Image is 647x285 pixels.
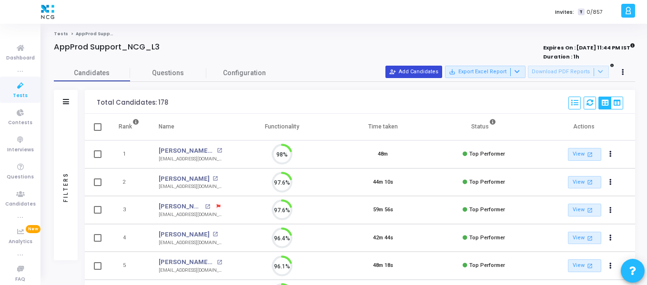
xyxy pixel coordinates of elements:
div: Name [159,121,174,132]
a: View [568,204,601,216]
a: [PERSON_NAME] [159,230,210,239]
span: T [578,9,584,16]
h4: AppProd Support_NCG_L3 [54,42,160,52]
button: Actions [604,204,617,217]
a: View [568,259,601,272]
span: Candidates [5,200,36,208]
div: 42m 44s [373,234,393,242]
th: Functionality [232,114,333,140]
a: View [568,232,601,245]
span: Configuration [223,68,266,78]
a: [PERSON_NAME] [PERSON_NAME] [159,257,214,267]
button: Add Candidates [385,66,442,78]
div: Time taken [368,121,398,132]
a: Tests [54,31,68,37]
td: 1 [109,140,149,168]
mat-icon: save_alt [449,69,455,75]
mat-icon: open_in_new [212,232,218,237]
div: 59m 56s [373,206,393,214]
button: Export Excel Report [445,66,526,78]
td: 5 [109,252,149,280]
span: Analytics [9,238,32,246]
span: Candidates [54,68,130,78]
mat-icon: open_in_new [586,206,594,214]
div: [EMAIL_ADDRESS][DOMAIN_NAME] [159,211,222,218]
mat-icon: open_in_new [217,148,222,153]
a: [PERSON_NAME] Sham Sirsulla [159,202,202,211]
span: Interviews [7,146,34,154]
span: Top Performer [469,235,505,241]
span: Questions [130,68,206,78]
div: [EMAIL_ADDRESS][DOMAIN_NAME] [159,156,222,163]
div: 44m 10s [373,178,393,187]
nav: breadcrumb [54,31,635,37]
button: Actions [604,176,617,189]
mat-icon: open_in_new [205,204,210,209]
span: FAQ [15,275,25,284]
span: 0/857 [586,8,603,16]
span: Top Performer [469,151,505,157]
div: View Options [598,97,623,109]
mat-icon: open_in_new [586,178,594,186]
mat-icon: open_in_new [586,150,594,158]
label: Invites: [555,8,574,16]
img: logo [39,2,57,21]
mat-icon: open_in_new [212,176,218,181]
span: Questions [7,173,34,181]
mat-icon: open_in_new [217,260,222,265]
td: 4 [109,224,149,252]
div: 48m [378,150,388,158]
span: Top Performer [469,262,505,268]
div: [EMAIL_ADDRESS][DOMAIN_NAME] [159,239,222,246]
mat-icon: open_in_new [586,262,594,270]
th: Rank [109,114,149,140]
th: Status [434,114,535,140]
button: Download PDF Reports [528,66,609,78]
strong: Duration : 1h [543,53,579,60]
strong: Expires On : [DATE] 11:44 PM IST [543,41,635,52]
a: [PERSON_NAME] [159,174,210,184]
button: Actions [604,231,617,245]
span: Dashboard [6,54,35,62]
a: View [568,176,601,189]
button: Actions [604,148,617,161]
div: Filters [61,135,70,239]
div: [EMAIL_ADDRESS][DOMAIN_NAME] [159,183,222,190]
a: View [568,148,601,161]
a: [PERSON_NAME] [PERSON_NAME] [159,146,214,156]
mat-icon: person_add_alt [389,69,396,75]
td: 3 [109,196,149,224]
span: New [26,225,40,233]
span: AppProd Support_NCG_L3 [76,31,139,37]
span: Tests [13,92,28,100]
td: 2 [109,168,149,197]
div: [EMAIL_ADDRESS][DOMAIN_NAME] [159,267,222,274]
div: Total Candidates: 178 [97,99,168,107]
mat-icon: open_in_new [586,234,594,242]
span: Contests [8,119,32,127]
span: Top Performer [469,179,505,185]
button: Actions [604,259,617,273]
div: 48m 18s [373,262,393,270]
span: Top Performer [469,206,505,213]
th: Actions [534,114,635,140]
